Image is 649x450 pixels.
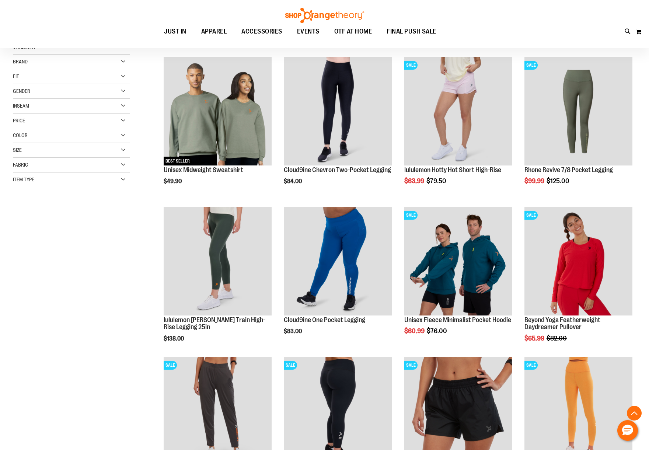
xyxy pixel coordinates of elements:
span: JUST IN [164,23,186,40]
span: SALE [284,361,297,370]
span: $65.99 [524,335,545,342]
span: $79.50 [426,177,447,185]
a: EVENTS [290,23,327,40]
a: Cloud9ine Chevron Two-Pocket Legging [284,57,392,166]
button: Hello, have a question? Let’s chat. [617,420,638,441]
span: SALE [524,361,538,370]
span: EVENTS [297,23,320,40]
a: Unisex Fleece Minimalist Pocket Hoodie [404,316,511,324]
img: Cloud9ine Chevron Two-Pocket Legging [284,57,392,165]
span: $83.00 [284,328,303,335]
a: JUST IN [157,23,194,40]
a: Unisex Midweight SweatshirtBEST SELLER [164,57,272,166]
span: $63.99 [404,177,425,185]
div: product [401,53,516,203]
a: Rhone Revive 7/8 Pocket Legging [524,166,613,174]
a: Rhone Revive 7/8 Pocket LeggingSALE [524,57,632,166]
img: Main view of 2024 October lululemon Wunder Train High-Rise [164,207,272,315]
a: lululemon [PERSON_NAME] Train High-Rise Legging 25in [164,316,265,331]
div: product [401,203,516,353]
a: Beyond Yoga Featherweight Daydreamer Pullover [524,316,600,331]
span: $84.00 [284,178,303,185]
span: Size [13,147,22,153]
button: Back To Top [627,406,642,421]
div: product [521,53,636,203]
span: Brand [13,59,28,64]
img: Cloud9ine One Pocket Legging [284,207,392,315]
img: Shop Orangetheory [284,8,365,23]
span: BEST SELLER [164,157,192,165]
span: Color [13,132,28,138]
a: Unisex Midweight Sweatshirt [164,166,243,174]
a: Product image for Beyond Yoga Featherweight Daydreamer PulloverSALE [524,207,632,316]
a: FINAL PUSH SALE [379,23,444,40]
span: $138.00 [164,335,185,342]
span: SALE [524,211,538,220]
span: Inseam [13,103,29,109]
img: Unisex Midweight Sweatshirt [164,57,272,165]
span: Fit [13,73,19,79]
span: SALE [404,211,418,220]
a: ACCESSORIES [234,23,290,40]
span: $82.00 [547,335,568,342]
a: lululemon Hotty Hot Short High-Rise [404,166,501,174]
span: $125.00 [547,177,571,185]
span: APPAREL [201,23,227,40]
span: $76.00 [427,327,448,335]
span: SALE [404,61,418,70]
span: Gender [13,88,30,94]
a: OTF AT HOME [327,23,380,40]
span: OTF AT HOME [334,23,372,40]
span: $99.99 [524,177,545,185]
span: ACCESSORIES [241,23,282,40]
div: product [160,203,275,361]
img: Product image for Beyond Yoga Featherweight Daydreamer Pullover [524,207,632,315]
span: SALE [404,361,418,370]
span: $49.90 [164,178,183,185]
span: FINAL PUSH SALE [387,23,436,40]
a: Main view of 2024 October lululemon Wunder Train High-Rise [164,207,272,316]
span: SALE [164,361,177,370]
div: product [521,203,636,361]
div: product [280,53,395,203]
a: Cloud9ine Chevron Two-Pocket Legging [284,166,391,174]
span: SALE [524,61,538,70]
a: lululemon Hotty Hot Short High-RiseSALE [404,57,512,166]
span: Item Type [13,177,34,182]
span: $60.99 [404,327,426,335]
a: APPAREL [194,23,234,40]
img: lululemon Hotty Hot Short High-Rise [404,57,512,165]
span: Price [13,118,25,123]
div: product [280,203,395,353]
a: Cloud9ine One Pocket Legging [284,316,365,324]
a: Cloud9ine One Pocket Legging [284,207,392,316]
img: Rhone Revive 7/8 Pocket Legging [524,57,632,165]
img: Unisex Fleece Minimalist Pocket Hoodie [404,207,512,315]
a: Unisex Fleece Minimalist Pocket HoodieSALE [404,207,512,316]
div: product [160,53,275,203]
span: Fabric [13,162,28,168]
